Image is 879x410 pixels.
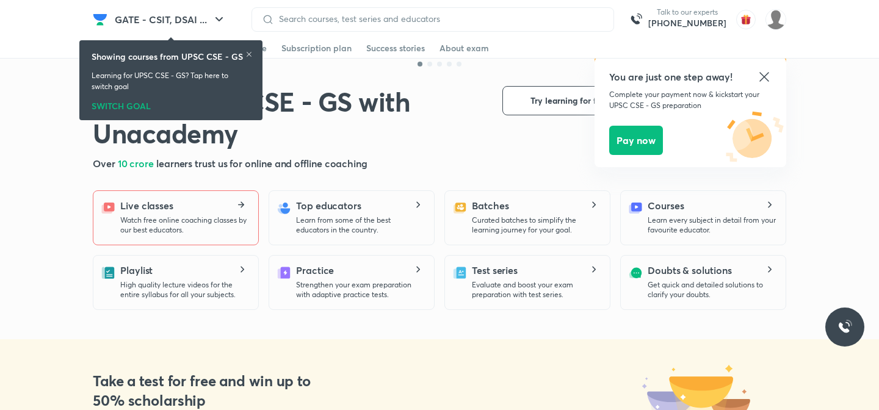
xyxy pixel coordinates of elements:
[296,280,424,300] p: Strengthen your exam preparation with adaptive practice tests.
[296,263,334,278] h5: Practice
[736,10,756,29] img: avatar
[837,320,852,334] img: ttu
[281,38,352,58] a: Subscription plan
[502,86,637,115] button: Try learning for free
[120,198,173,213] h5: Live classes
[648,215,776,235] p: Learn every subject in detail from your favourite educator.
[609,126,663,155] button: Pay now
[609,89,772,111] p: Complete your payment now & kickstart your UPSC CSE - GS preparation
[648,7,726,17] p: Talk to our experts
[648,263,732,278] h5: Doubts & solutions
[156,157,367,170] span: learners trust us for online and offline coaching
[609,70,772,84] h5: You are just one step away!
[296,215,424,235] p: Learn from some of the best educators in the country.
[93,371,322,410] h3: Take a test for free and win up to 50% scholarship
[92,70,250,92] p: Learning for UPSC CSE - GS? Tap here to switch goal
[765,9,786,30] img: Abdul Ramzeen
[366,42,425,54] div: Success stories
[366,38,425,58] a: Success stories
[274,14,604,24] input: Search courses, test series and educators
[120,215,248,235] p: Watch free online coaching classes by our best educators.
[93,86,483,149] h1: Crack UPSC CSE - GS with Unacademy
[440,38,489,58] a: About exam
[472,215,600,235] p: Curated batches to simplify the learning journey for your goal.
[472,198,508,213] h5: Batches
[120,263,153,278] h5: Playlist
[107,7,234,32] button: GATE - CSIT, DSAI ...
[93,12,107,27] img: Company Logo
[93,157,118,170] span: Over
[624,7,648,32] img: call-us
[472,280,600,300] p: Evaluate and boost your exam preparation with test series.
[440,42,489,54] div: About exam
[648,280,776,300] p: Get quick and detailed solutions to clarify your doubts.
[118,157,156,170] span: 10 crore
[296,198,361,213] h5: Top educators
[530,95,609,107] span: Try learning for free
[648,198,684,213] h5: Courses
[120,280,248,300] p: High quality lecture videos for the entire syllabus for all your subjects.
[92,97,250,110] div: SWITCH GOAL
[648,17,726,29] a: [PHONE_NUMBER]
[472,263,518,278] h5: Test series
[281,42,352,54] div: Subscription plan
[92,50,243,63] h6: Showing courses from UPSC CSE - GS
[723,111,786,165] img: icon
